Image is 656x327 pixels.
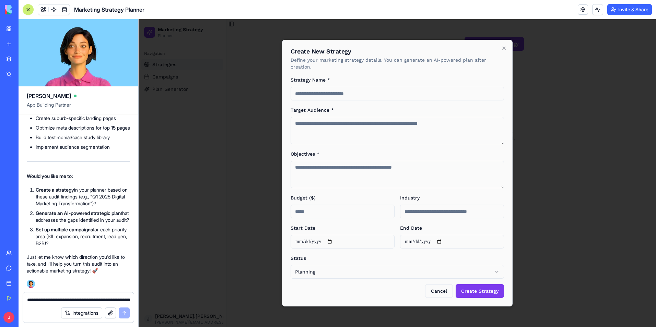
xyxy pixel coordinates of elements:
p: Just let me know which direction you'd like to take, and I'll help you turn this audit into an ac... [27,254,130,274]
button: Cancel [286,265,314,279]
li: Create suburb-specific landing pages [36,115,130,122]
span: J [3,312,14,323]
label: Target Audience * [152,88,195,94]
strong: Generate an AI-powered strategic plan [36,210,121,216]
span: [PERSON_NAME] [27,92,71,100]
button: Integrations [61,307,102,318]
label: Objectives * [152,132,181,137]
p: Define your marketing strategy details. You can generate an AI-powered plan after creation. [152,37,365,51]
li: Build testimonial/case study library [36,134,130,141]
img: logo [5,5,47,14]
label: Industry [261,176,281,181]
label: Budget ($) [152,176,177,181]
span: Marketing Strategy Planner [74,5,144,14]
p: that addresses the gaps identified in your audit? [36,210,130,223]
span: App Building Partner [27,101,130,114]
p: for each priority area (SIL expansion, recruitment, lead gen, B2B)? [36,226,130,247]
button: Invite & Share [607,4,652,15]
strong: Create a strategy [36,187,74,193]
button: Create Strategy [317,265,365,279]
strong: Would you like me to: [27,173,73,179]
label: Status [152,236,167,242]
li: Implement audience segmentation [36,144,130,150]
img: Ella_00000_wcx2te.png [27,280,35,288]
strong: Set up multiple campaigns [36,227,93,232]
label: Start Date [152,206,177,211]
label: End Date [261,206,283,211]
label: Strategy Name * [152,58,191,63]
h2: Create New Strategy [152,29,365,35]
li: Optimize meta descriptions for top 15 pages [36,124,130,131]
p: in your planner based on these audit findings (e.g., "Q1 2025 Digital Marketing Transformation")? [36,186,130,207]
